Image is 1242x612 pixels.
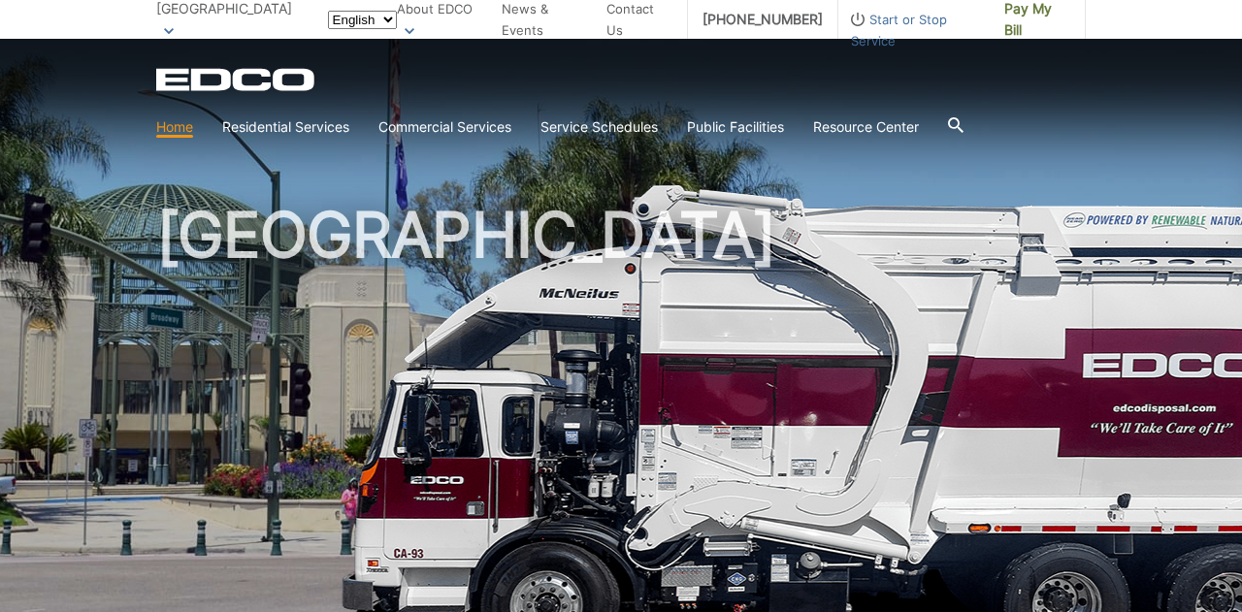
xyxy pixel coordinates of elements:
a: EDCD logo. Return to the homepage. [156,68,317,91]
a: Residential Services [222,116,349,138]
a: Resource Center [813,116,919,138]
a: Commercial Services [378,116,511,138]
a: Public Facilities [687,116,784,138]
select: Select a language [328,11,397,29]
a: Home [156,116,193,138]
a: Service Schedules [540,116,658,138]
